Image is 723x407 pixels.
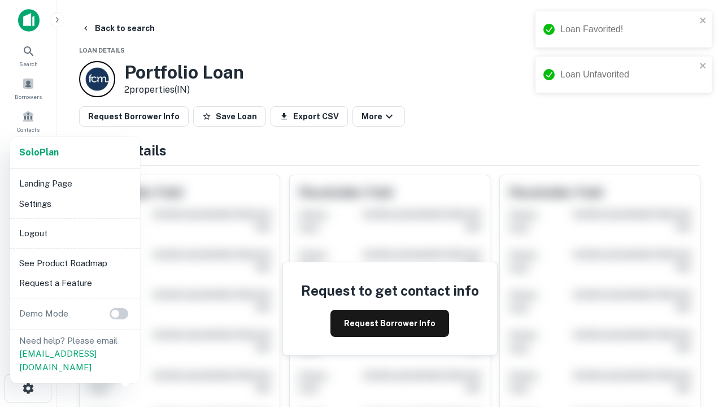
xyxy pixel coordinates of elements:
a: [EMAIL_ADDRESS][DOMAIN_NAME] [19,349,97,372]
li: Settings [15,194,136,214]
a: SoloPlan [19,146,59,159]
div: Loan Unfavorited [560,68,696,81]
div: Loan Favorited! [560,23,696,36]
button: close [699,16,707,27]
li: Logout [15,223,136,244]
button: close [699,61,707,72]
p: Need help? Please email [19,334,131,374]
strong: Solo Plan [19,147,59,158]
li: See Product Roadmap [15,253,136,274]
iframe: Chat Widget [667,280,723,335]
p: Demo Mode [15,307,73,321]
li: Landing Page [15,174,136,194]
li: Request a Feature [15,273,136,293]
